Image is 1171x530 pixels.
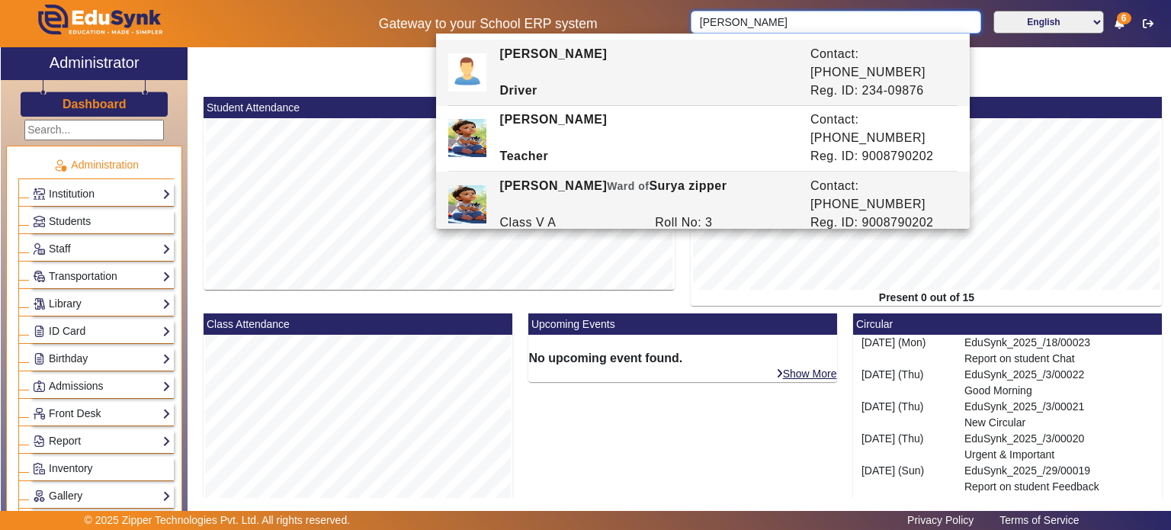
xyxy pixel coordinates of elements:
p: Report on student Feedback [964,479,1154,495]
h5: Gateway to your School ERP system [301,16,675,32]
img: Students.png [34,216,45,227]
b: Driver [500,84,537,97]
mat-card-header: Upcoming Events [528,313,837,335]
img: ef996a47-5e70-4dc8-bbd6-8977c6661d5c [448,185,486,223]
div: [DATE] (Thu) [853,367,956,399]
span: 6 [1117,12,1131,24]
input: Search [691,11,980,34]
p: Administration [18,157,174,173]
div: [DATE] (Mon) [853,335,956,367]
h6: No upcoming event found. [528,351,837,365]
input: Search... [24,120,164,140]
div: EduSynk_2025_/3/00021 [956,399,1162,431]
div: Class V A [492,214,647,232]
a: Administrator [1,47,188,80]
p: © 2025 Zipper Technologies Pvt. Ltd. All rights reserved. [85,512,351,528]
img: ef996a47-5e70-4dc8-bbd6-8977c6661d5c [448,119,486,157]
a: Show More [1100,496,1163,509]
div: [DATE] (Thu) [853,399,956,431]
a: Show More [775,367,838,381]
span: Ward of [607,180,649,192]
div: [PERSON_NAME] Surya zipper [492,177,802,214]
a: Students [33,213,171,230]
div: EduSynk_2025_/29/00019 [956,463,1162,495]
div: [PERSON_NAME] [492,111,802,147]
h2: Zipper Technologies Pvt Ltd [196,82,1170,97]
div: EduSynk_2025_/3/00020 [956,431,1162,463]
img: Inventory.png [34,463,45,474]
b: Teacher [500,149,549,162]
div: [DATE] (Sun) [853,463,956,495]
a: Inventory [33,460,171,477]
a: Terms of Service [992,510,1086,530]
div: Contact: [PHONE_NUMBER] [802,177,958,214]
a: Dashboard [62,96,127,112]
div: Present 0 out of 15 [691,290,1162,306]
div: [PERSON_NAME] [492,45,802,82]
mat-card-header: Class Attendance [204,313,512,335]
p: Urgent & Important [964,447,1154,463]
div: Reg. ID: 9008790202 [802,214,958,232]
div: EduSynk_2025_/18/00023 [956,335,1162,367]
div: Contact: [PHONE_NUMBER] [802,111,958,147]
span: Students [49,215,91,227]
p: Report on student Chat [964,351,1154,367]
img: profile.png [448,53,486,92]
div: Contact: [PHONE_NUMBER] [802,45,958,82]
img: Administration.png [53,159,67,172]
div: [DATE] (Thu) [853,431,956,463]
div: Reg. ID: 234-09876 [802,82,958,100]
div: EduSynk_2025_/3/00022 [956,367,1162,399]
div: Reg. ID: 9008790202 [802,147,958,165]
h2: Administrator [50,53,140,72]
mat-card-header: Student Attendance [204,97,675,118]
span: Inventory [49,462,93,474]
p: Good Morning [964,383,1154,399]
a: Privacy Policy [900,510,981,530]
p: New Circular [964,415,1154,431]
h3: Dashboard [63,97,127,111]
div: Roll No: 3 [647,214,803,232]
mat-card-header: Circular [853,313,1162,335]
